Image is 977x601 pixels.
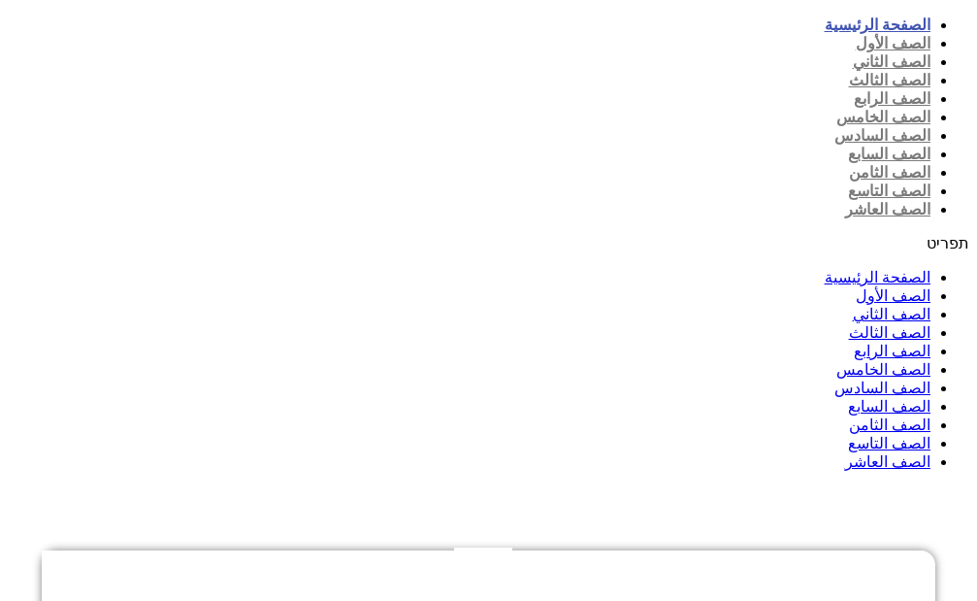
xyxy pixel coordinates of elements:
[853,306,930,322] a: الصف الثاني
[927,235,969,251] span: תפריט
[856,287,930,304] a: الصف الأول
[836,361,930,378] a: الصف الخامس
[845,201,930,217] a: الصف العاشر
[848,183,930,199] a: الصف التاسع
[854,343,930,359] a: الصف الرابع
[825,17,930,33] a: الصفحة الرئيسية
[849,164,930,181] a: الصف الثامن
[854,90,930,107] a: الصف الرابع
[848,146,930,162] a: الصف السابع
[836,109,930,125] a: الصف الخامس
[834,127,930,144] a: الصف السادس
[849,324,930,341] a: الصف الثالث
[848,398,930,415] a: الصف السابع
[127,234,969,252] div: כפתור פתיחת תפריט
[825,269,930,285] a: الصفحة الرئيسية
[849,72,930,88] a: الصف الثالث
[853,53,930,70] a: الصف الثاني
[856,35,930,51] a: الصف الأول
[848,435,930,451] a: الصف التاسع
[845,453,930,470] a: الصف العاشر
[849,417,930,433] a: الصف الثامن
[834,380,930,396] a: الصف السادس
